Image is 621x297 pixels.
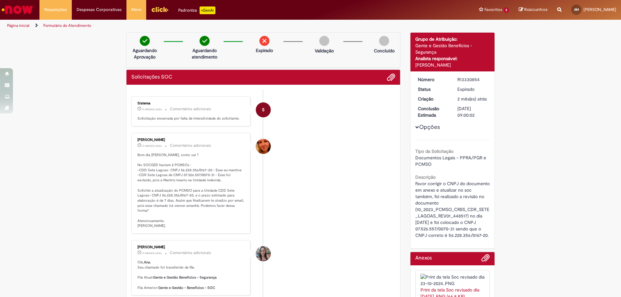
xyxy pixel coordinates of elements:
[137,116,245,121] p: Solicitação encerrada por falta de interatividade do solicitante.
[142,251,162,255] time: 30/07/2025 08:22:15
[415,155,487,167] span: Documentos Legais – PPRA/PGR e PCMSO
[415,181,491,238] span: Favor corrigir o CNPJ do documento em anexo e atualizar no soc também, foi realizado a revisão no...
[142,144,162,148] time: 30/07/2025 12:42:50
[142,144,162,148] span: 2 mês(es) atrás
[415,36,490,42] div: Grupo de Atribuição:
[170,250,211,256] small: Comentários adicionais
[413,96,453,102] dt: Criação
[137,138,245,142] div: [PERSON_NAME]
[457,86,487,92] div: Expirado
[504,7,509,13] span: 2
[519,7,548,13] a: Rascunhos
[256,246,271,261] div: Lilian Goncalves Aguiar
[524,6,548,13] span: Rascunhos
[315,48,334,54] p: Validação
[413,76,453,83] dt: Número
[256,139,271,154] div: Laura Maria Flausino Britto De Souza
[415,42,490,55] div: Gente e Gestão Benefícios - Segurança
[77,6,122,13] span: Despesas Corporativas
[44,6,67,13] span: Requisições
[142,107,162,111] span: 2 mês(es) atrás
[144,260,150,265] b: Ana
[457,76,487,83] div: R13330854
[259,36,269,46] img: remove.png
[256,102,271,117] div: System
[131,74,172,80] h2: Solicitações SOC Histórico de tíquete
[415,55,490,62] div: Analista responsável:
[457,96,487,102] time: 28/07/2025 18:14:46
[158,285,215,290] b: Gente e Gestão - Benefícios - SOC
[189,47,220,60] p: Aguardando atendimento
[137,101,245,105] div: Sistema
[256,47,273,54] p: Expirado
[178,6,215,14] div: Padroniza
[481,254,490,265] button: Adicionar anexos
[583,7,616,12] span: [PERSON_NAME]
[262,102,265,118] span: S
[319,36,329,46] img: img-circle-grey.png
[170,143,211,148] small: Comentários adicionais
[387,73,395,81] button: Adicionar anexos
[200,36,210,46] img: check-circle-green.png
[574,7,579,12] span: AM
[131,6,141,13] span: More
[7,23,29,28] a: Página inicial
[137,153,245,229] p: Bom dia [PERSON_NAME], como vai ? No SOCGED haviam 2 PCMSOs : -CDD Sete Lagoas- CNPJ 56.228.356/0...
[415,255,432,261] h2: Anexos
[200,6,215,14] p: +GenAi
[137,260,245,290] p: Olá, , Seu chamado foi transferido de fila. Fila Atual: Fila Anterior:
[142,251,162,255] span: 2 mês(es) atrás
[374,48,395,54] p: Concluído
[140,36,150,46] img: check-circle-green.png
[153,275,217,280] b: Gente e Gestão Benefícios - Segurança
[457,96,487,102] span: 2 mês(es) atrás
[137,245,245,249] div: [PERSON_NAME]
[485,6,502,13] span: Favoritos
[420,274,485,287] img: Print da tela Soc revisado dia 23-10-2024..PNG
[1,3,34,16] img: ServiceNow
[43,23,91,28] a: Formulário de Atendimento
[413,105,453,118] dt: Conclusão Estimada
[415,148,453,154] b: Tipo da Solicitação
[379,36,389,46] img: img-circle-grey.png
[415,62,490,68] div: [PERSON_NAME]
[457,105,487,118] div: [DATE] 09:00:02
[5,20,409,32] ul: Trilhas de página
[129,47,160,60] p: Aguardando Aprovação
[151,5,169,14] img: click_logo_yellow_360x200.png
[170,106,211,112] small: Comentários adicionais
[415,174,436,180] b: Descrição
[142,107,162,111] time: 07/08/2025 10:00:02
[413,86,453,92] dt: Status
